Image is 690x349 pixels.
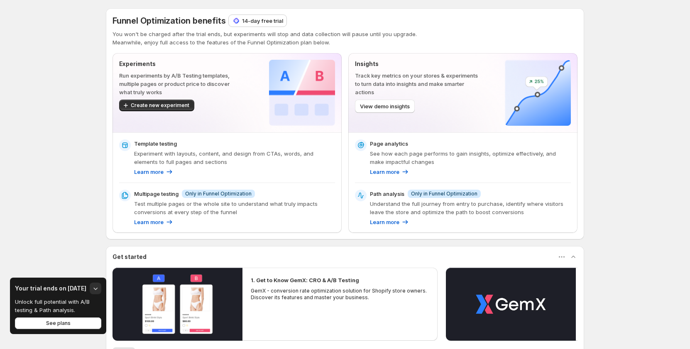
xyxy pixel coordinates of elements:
[113,30,577,38] p: You won't be charged after the trial ends, but experiments will stop and data collection will pau...
[134,149,335,166] p: Experiment with layouts, content, and design from CTAs, words, and elements to full pages and sec...
[185,190,252,197] span: Only in Funnel Optimization
[446,268,576,341] button: Play video
[134,168,174,176] a: Learn more
[370,218,409,226] a: Learn more
[355,71,478,96] p: Track key metrics on your stores & experiments to turn data into insights and make smarter actions
[251,276,359,284] h2: 1. Get to Know GemX: CRO & A/B Testing
[360,102,410,110] span: View demo insights
[113,268,242,341] button: Play video
[46,320,71,327] span: See plans
[119,71,242,96] p: Run experiments by A/B Testing templates, multiple pages or product price to discover what truly ...
[131,102,189,109] span: Create new experiment
[119,100,194,111] button: Create new experiment
[134,218,174,226] a: Learn more
[15,298,95,314] p: Unlock full potential with A/B testing & Path analysis.
[251,288,429,301] p: GemX - conversion rate optimization solution for Shopify store owners. Discover its features and ...
[505,60,571,126] img: Insights
[113,16,225,26] span: Funnel Optimization benefits
[134,218,164,226] p: Learn more
[134,200,335,216] p: Test multiple pages or the whole site to understand what truly impacts conversions at every step ...
[370,149,571,166] p: See how each page performs to gain insights, optimize effectively, and make impactful changes
[370,139,408,148] p: Page analytics
[15,317,101,329] button: See plans
[355,60,478,68] p: Insights
[134,168,164,176] p: Learn more
[242,17,283,25] p: 14-day free trial
[370,200,571,216] p: Understand the full journey from entry to purchase, identify where visitors leave the store and o...
[113,253,147,261] h3: Get started
[370,168,409,176] a: Learn more
[119,60,242,68] p: Experiments
[370,190,404,198] p: Path analysis
[411,190,477,197] span: Only in Funnel Optimization
[269,60,335,126] img: Experiments
[113,38,577,46] p: Meanwhile, enjoy full access to the features of the Funnel Optimization plan below.
[370,168,399,176] p: Learn more
[15,284,86,293] h3: Your trial ends on [DATE]
[134,139,177,148] p: Template testing
[134,190,179,198] p: Multipage testing
[355,100,415,113] button: View demo insights
[370,218,399,226] p: Learn more
[232,17,240,25] img: 14-day free trial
